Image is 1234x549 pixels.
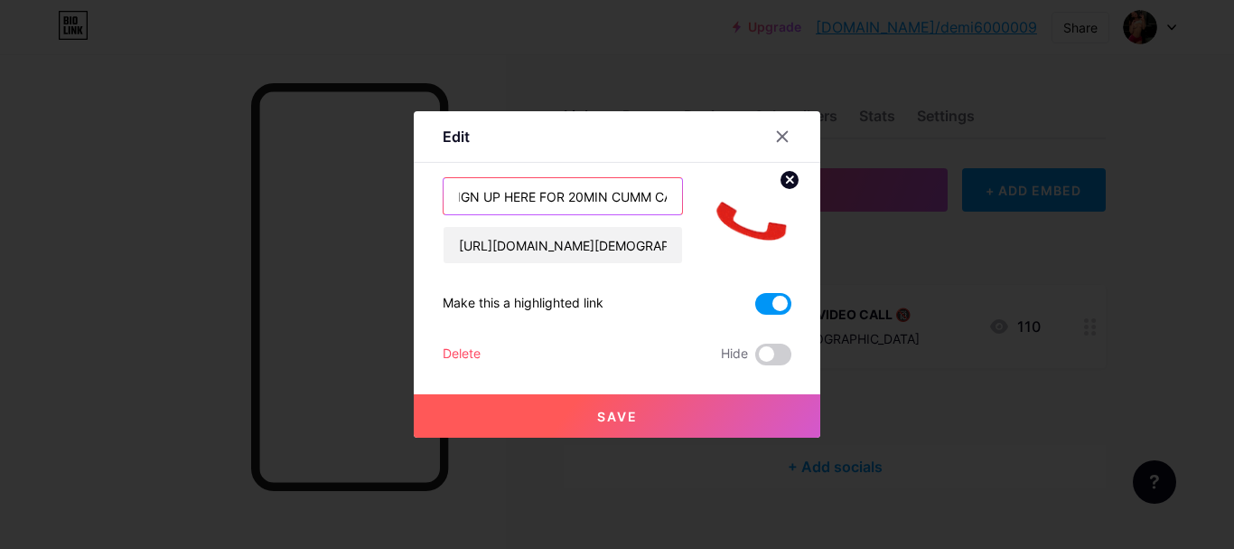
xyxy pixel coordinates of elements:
span: Save [597,409,638,424]
div: Make this a highlighted link [443,293,603,315]
span: Hide [721,344,748,365]
img: link_thumbnail [705,177,791,264]
div: Edit [443,126,470,147]
div: Delete [443,344,481,365]
input: URL [444,227,682,263]
button: Save [414,394,820,438]
input: Title [444,178,682,214]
